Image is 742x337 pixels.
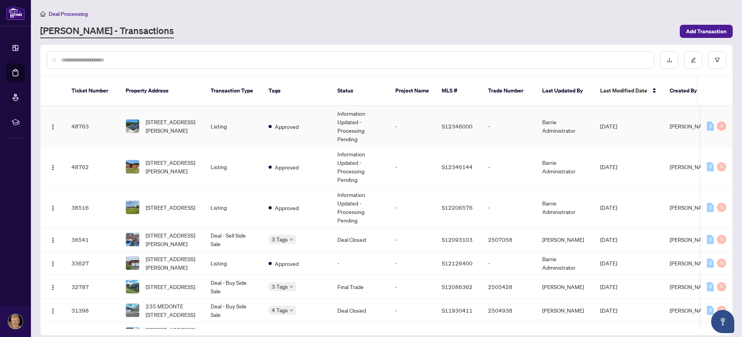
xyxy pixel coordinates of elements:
td: - [482,147,536,187]
td: 36541 [65,228,119,251]
td: 31398 [65,299,119,322]
div: 0 [707,121,714,131]
span: 4 Tags [272,306,288,315]
div: 0 [707,282,714,291]
div: 0 [717,258,726,268]
td: Listing [204,147,262,187]
button: Logo [47,120,59,132]
img: Logo [50,164,56,171]
span: Last Modified Date [600,86,647,95]
td: Deal Closed [331,299,389,322]
button: Logo [47,201,59,214]
span: S12206576 [442,204,473,211]
td: Information Updated - Processing Pending [331,106,389,147]
td: [PERSON_NAME] [536,275,594,299]
span: [PERSON_NAME] [670,123,711,130]
td: - [389,106,436,147]
th: Tags [262,76,331,106]
th: Created By [664,76,710,106]
td: Barrie Administrator [536,187,594,228]
td: Information Updated - Processing Pending [331,147,389,187]
div: 0 [717,162,726,171]
span: [STREET_ADDRESS][PERSON_NAME] [146,118,198,135]
th: Last Modified Date [594,76,664,106]
img: thumbnail-img [126,201,139,214]
span: [PERSON_NAME] [670,260,711,267]
span: [STREET_ADDRESS] [146,282,195,291]
td: [PERSON_NAME] [536,299,594,322]
span: filter [715,57,720,63]
td: - [482,106,536,147]
img: thumbnail-img [126,280,139,293]
th: Trade Number [482,76,536,106]
button: Logo [47,233,59,246]
th: MLS # [436,76,482,106]
img: Profile Icon [8,314,23,329]
td: Information Updated - Processing Pending [331,187,389,228]
button: Logo [47,257,59,269]
div: 0 [717,235,726,244]
td: Barrie Administrator [536,251,594,275]
img: thumbnail-img [126,120,139,133]
img: Logo [50,261,56,267]
td: 2507058 [482,228,536,251]
span: S12346144 [442,163,473,170]
span: [DATE] [600,307,617,314]
span: [STREET_ADDRESS][PERSON_NAME] [146,255,198,272]
td: 2505428 [482,275,536,299]
td: Deal Closed [331,228,389,251]
img: Logo [50,124,56,130]
button: Add Transaction [680,25,733,38]
span: S12086362 [442,283,473,290]
th: Last Updated By [536,76,594,106]
td: Listing [204,251,262,275]
div: 0 [707,203,714,212]
span: S12346000 [442,123,473,130]
span: Approved [275,122,299,131]
td: 48762 [65,147,119,187]
span: down [289,308,293,312]
td: Deal - Sell Side Sale [204,228,262,251]
th: Status [331,76,389,106]
td: Barrie Administrator [536,106,594,147]
td: Deal - Buy Side Sale [204,299,262,322]
div: 0 [707,235,714,244]
span: S11930411 [442,307,473,314]
td: 38516 [65,187,119,228]
div: 0 [717,282,726,291]
td: - [389,187,436,228]
td: [PERSON_NAME] [536,228,594,251]
th: Transaction Type [204,76,262,106]
div: 0 [707,162,714,171]
img: thumbnail-img [126,257,139,270]
td: - [389,251,436,275]
img: Logo [50,308,56,314]
a: [PERSON_NAME] - Transactions [40,24,174,38]
div: 0 [707,306,714,315]
span: down [289,238,293,241]
span: [DATE] [600,123,617,130]
td: - [389,147,436,187]
td: Final Trade [331,275,389,299]
span: 3 Tags [272,282,288,291]
span: [DATE] [600,260,617,267]
td: 48763 [65,106,119,147]
img: logo [6,6,25,20]
span: Approved [275,204,299,212]
img: thumbnail-img [126,160,139,173]
button: Logo [47,281,59,293]
img: thumbnail-img [126,233,139,246]
td: - [482,187,536,228]
td: - [389,275,436,299]
span: [STREET_ADDRESS][PERSON_NAME] [146,158,198,175]
span: [PERSON_NAME] [670,236,711,243]
th: Project Name [389,76,436,106]
th: Property Address [119,76,204,106]
img: Logo [50,205,56,211]
td: - [389,299,436,322]
td: 33627 [65,251,119,275]
button: edit [684,51,702,69]
td: Deal - Buy Side Sale [204,275,262,299]
span: Approved [275,259,299,268]
span: [STREET_ADDRESS][PERSON_NAME] [146,231,198,248]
